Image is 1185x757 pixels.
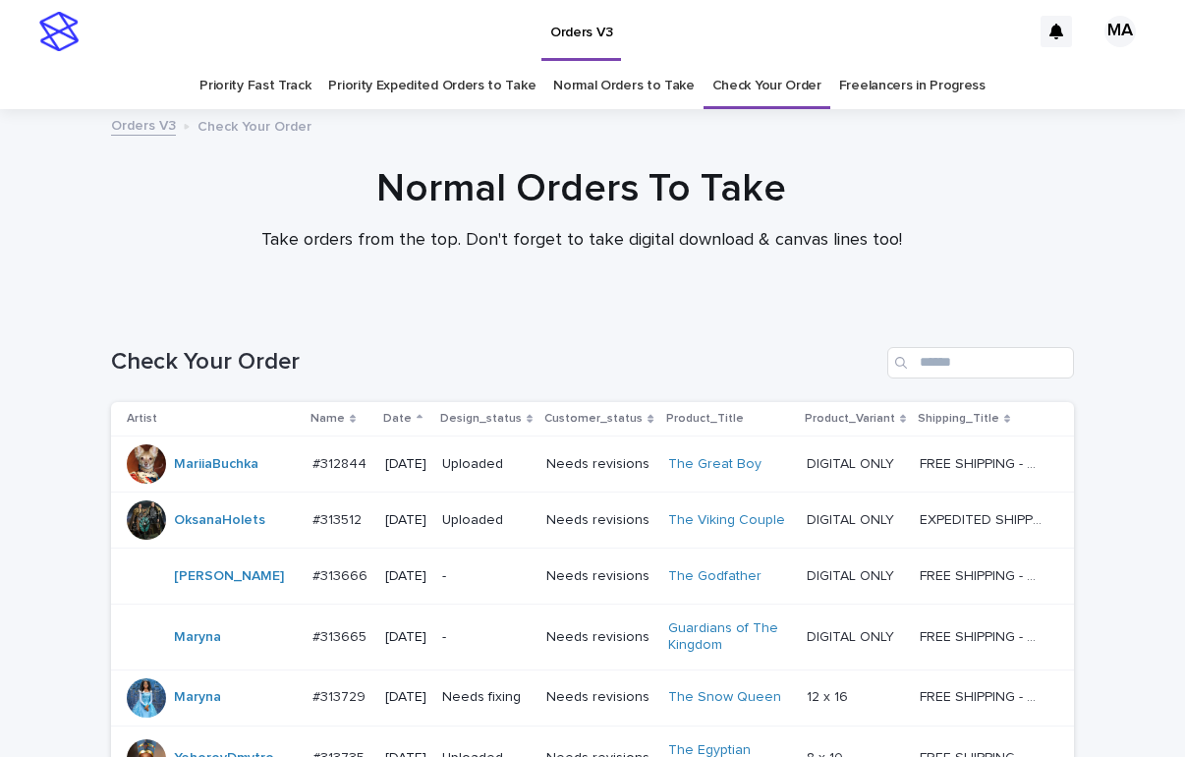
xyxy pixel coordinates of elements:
[807,508,898,529] p: DIGITAL ONLY
[385,568,426,585] p: [DATE]
[197,114,311,136] p: Check Your Order
[111,605,1074,670] tr: Maryna #313665#313665 [DATE]-Needs revisionsGuardians of The Kingdom DIGITAL ONLYDIGITAL ONLY FRE...
[174,456,258,473] a: MariiaBuchka
[310,408,345,430] p: Name
[199,63,310,109] a: Priority Fast Track
[312,685,369,706] p: #313729
[839,63,986,109] a: Freelancers in Progress
[312,625,370,646] p: #313665
[442,568,531,585] p: -
[546,568,651,585] p: Needs revisions
[668,512,785,529] a: The Viking Couple
[174,568,284,585] a: [PERSON_NAME]
[920,452,1046,473] p: FREE SHIPPING - preview in 1-2 business days, after your approval delivery will take 5-10 b.d.
[328,63,536,109] a: Priority Expedited Orders to Take
[807,564,898,585] p: DIGITAL ONLY
[442,629,531,646] p: -
[805,408,895,430] p: Product_Variant
[546,629,651,646] p: Needs revisions
[127,408,157,430] p: Artist
[920,508,1046,529] p: EXPEDITED SHIPPING - preview in 1 business day; delivery up to 5 business days after your approval.
[546,456,651,473] p: Needs revisions
[553,63,695,109] a: Normal Orders to Take
[111,493,1074,549] tr: OksanaHolets #313512#313512 [DATE]UploadedNeeds revisionsThe Viking Couple DIGITAL ONLYDIGITAL ON...
[111,670,1074,726] tr: Maryna #313729#313729 [DATE]Needs fixingNeeds revisionsThe Snow Queen 12 x 1612 x 16 FREE SHIPPIN...
[312,508,366,529] p: #313512
[712,63,821,109] a: Check Your Order
[807,452,898,473] p: DIGITAL ONLY
[100,165,1063,212] h1: Normal Orders To Take
[39,12,79,51] img: stacker-logo-s-only.png
[918,408,999,430] p: Shipping_Title
[189,230,975,252] p: Take orders from the top. Don't forget to take digital download & canvas lines too!
[666,408,744,430] p: Product_Title
[920,625,1046,646] p: FREE SHIPPING - preview in 1-2 business days, after your approval delivery will take 5-10 b.d.
[920,564,1046,585] p: FREE SHIPPING - preview in 1-2 business days, after your approval delivery will take 5-10 b.d.
[442,689,531,706] p: Needs fixing
[668,456,762,473] a: The Great Boy
[385,512,426,529] p: [DATE]
[442,512,531,529] p: Uploaded
[312,564,371,585] p: #313666
[807,625,898,646] p: DIGITAL ONLY
[385,456,426,473] p: [DATE]
[383,408,412,430] p: Date
[312,452,370,473] p: #312844
[174,629,221,646] a: Maryna
[544,408,643,430] p: Customer_status
[111,437,1074,493] tr: MariiaBuchka #312844#312844 [DATE]UploadedNeeds revisionsThe Great Boy DIGITAL ONLYDIGITAL ONLY F...
[174,512,265,529] a: OksanaHolets
[111,549,1074,605] tr: [PERSON_NAME] #313666#313666 [DATE]-Needs revisionsThe Godfather DIGITAL ONLYDIGITAL ONLY FREE SH...
[385,689,426,706] p: [DATE]
[668,689,781,706] a: The Snow Queen
[546,512,651,529] p: Needs revisions
[111,348,879,377] h1: Check Your Order
[807,685,852,706] p: 12 x 16
[111,113,176,136] a: Orders V3
[668,568,762,585] a: The Godfather
[1104,16,1136,47] div: MA
[440,408,522,430] p: Design_status
[385,629,426,646] p: [DATE]
[546,689,651,706] p: Needs revisions
[920,685,1046,706] p: FREE SHIPPING - preview in 1-2 business days, after your approval delivery will take 5-10 b.d.
[887,347,1074,378] input: Search
[668,620,791,654] a: Guardians of The Kingdom
[174,689,221,706] a: Maryna
[442,456,531,473] p: Uploaded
